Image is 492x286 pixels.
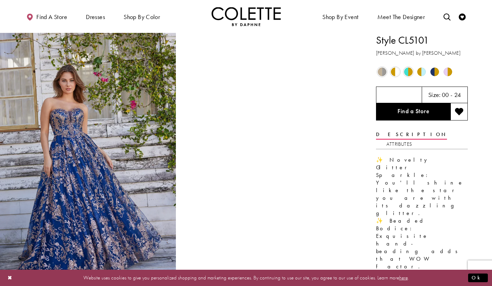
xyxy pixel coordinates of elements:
h5: 00 - 24 [442,91,461,98]
span: Size: [428,91,441,99]
span: Shop By Event [322,14,358,20]
p: Website uses cookies to give you personalized shopping and marketing experiences. By continuing t... [50,273,442,283]
div: Light Blue/Gold [415,66,428,78]
div: Lilac/Gold [442,66,454,78]
a: Find a store [25,7,69,26]
a: Check Wishlist [457,7,467,26]
a: Meet the designer [376,7,427,26]
img: Colette by Daphne [212,7,281,26]
button: Submit Dialog [468,274,488,282]
div: Gold/Pewter [376,66,388,78]
video: Style CL5101 Colette by Daphne #1 autoplay loop mute video [179,33,355,121]
div: Turquoise/Gold [402,66,414,78]
div: Navy/Gold [429,66,441,78]
span: Shop By Event [321,7,360,26]
span: Shop by color [124,14,160,20]
a: Find a Store [376,103,450,120]
h3: [PERSON_NAME] by [PERSON_NAME] [376,49,468,57]
div: Product color controls state depends on size chosen [376,65,468,79]
span: Meet the designer [377,14,425,20]
a: here [399,274,408,281]
a: Attributes [386,139,412,149]
span: Dresses [84,7,107,26]
button: Close Dialog [4,272,16,284]
a: Description [376,129,447,140]
div: Gold/White [389,66,401,78]
button: Add to wishlist [450,103,468,120]
span: Find a store [36,14,67,20]
a: Toggle search [442,7,452,26]
span: Dresses [86,14,105,20]
a: Visit Home Page [212,7,281,26]
h1: Style CL5101 [376,33,468,47]
span: Shop by color [122,7,162,26]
